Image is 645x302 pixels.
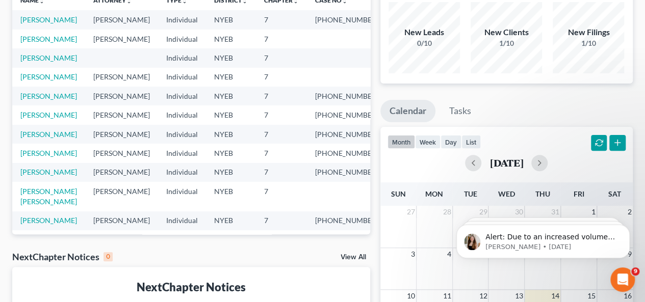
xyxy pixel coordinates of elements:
td: Individual [158,105,206,124]
div: 0/10 [389,38,460,48]
td: Individual [158,144,206,162]
td: Individual [158,163,206,182]
td: 7 [256,30,307,48]
a: [PERSON_NAME] [20,130,77,139]
td: 7 [256,211,307,230]
td: [PHONE_NUMBER] [307,105,386,124]
div: NextChapter Notices [12,251,113,263]
span: 12 [478,290,488,302]
a: View All [341,254,366,261]
td: NYEB [206,48,256,67]
div: New Filings [553,26,624,38]
td: [PHONE_NUMBER] [307,211,386,230]
span: Fri [573,189,584,198]
td: [PHONE_NUMBER] [307,144,386,162]
td: NYEB [206,68,256,87]
td: NYEB [206,211,256,230]
td: Individual [158,125,206,144]
span: 11 [442,290,452,302]
td: NYEB [206,144,256,162]
span: Thu [535,189,550,198]
a: [PERSON_NAME] [20,15,77,24]
td: NYEB [206,182,256,211]
td: 7 [256,230,307,249]
td: NYEB [206,125,256,144]
a: Calendar [380,100,435,122]
span: 15 [586,290,597,302]
td: [PHONE_NUMBER] [307,230,386,249]
a: [PERSON_NAME] [20,111,77,119]
div: 0 [104,252,113,261]
span: Sun [391,189,405,198]
td: NYEB [206,105,256,124]
div: NextChapter Notices [20,279,362,295]
td: [PERSON_NAME] [85,105,158,124]
a: [PERSON_NAME] [20,92,77,100]
div: New Clients [471,26,542,38]
td: NYEB [206,10,256,29]
span: Tue [463,189,477,198]
td: NYEB [206,163,256,182]
span: 9 [631,267,639,276]
td: 7 [256,182,307,211]
button: list [461,135,481,149]
div: 1/10 [471,38,542,48]
span: Sat [608,189,621,198]
td: [PERSON_NAME] [85,87,158,105]
td: Individual [158,230,206,249]
td: 7 [256,87,307,105]
iframe: Intercom notifications message [441,203,645,274]
span: 27 [406,206,416,218]
span: 3 [410,248,416,260]
td: NYEB [206,230,256,249]
td: Individual [158,30,206,48]
td: [PERSON_NAME] [85,182,158,211]
span: Wed [498,189,515,198]
iframe: Intercom live chat [610,267,635,292]
h2: [DATE] [489,157,523,168]
span: 14 [550,290,560,302]
span: 16 [623,290,633,302]
td: 7 [256,105,307,124]
td: [PERSON_NAME] [85,10,158,29]
td: Individual [158,10,206,29]
td: [PERSON_NAME] [85,230,158,249]
td: [PERSON_NAME] [85,30,158,48]
a: [PERSON_NAME] [20,149,77,157]
a: [PERSON_NAME] [20,168,77,176]
a: [PERSON_NAME] [20,72,77,81]
button: month [388,135,415,149]
span: 13 [514,290,524,302]
td: [PERSON_NAME] [85,68,158,87]
td: 7 [256,48,307,67]
td: Individual [158,48,206,67]
div: 1/10 [553,38,624,48]
td: 7 [256,125,307,144]
td: 7 [256,68,307,87]
td: [PHONE_NUMBER] [307,125,386,144]
td: [PHONE_NUMBER] [307,10,386,29]
td: Individual [158,182,206,211]
td: 7 [256,10,307,29]
td: 7 [256,144,307,162]
td: [PHONE_NUMBER] [307,87,386,105]
span: 10 [406,290,416,302]
a: [PERSON_NAME] [20,35,77,43]
td: Individual [158,87,206,105]
td: Individual [158,211,206,230]
td: [PHONE_NUMBER] [307,163,386,182]
span: Mon [425,189,443,198]
td: Individual [158,68,206,87]
button: week [415,135,441,149]
a: [PERSON_NAME] [20,216,77,225]
td: [PERSON_NAME] [85,144,158,162]
td: NYEB [206,30,256,48]
div: New Leads [389,26,460,38]
td: 7 [256,163,307,182]
button: day [441,135,461,149]
td: [PERSON_NAME] [85,125,158,144]
a: [PERSON_NAME] [20,53,77,62]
